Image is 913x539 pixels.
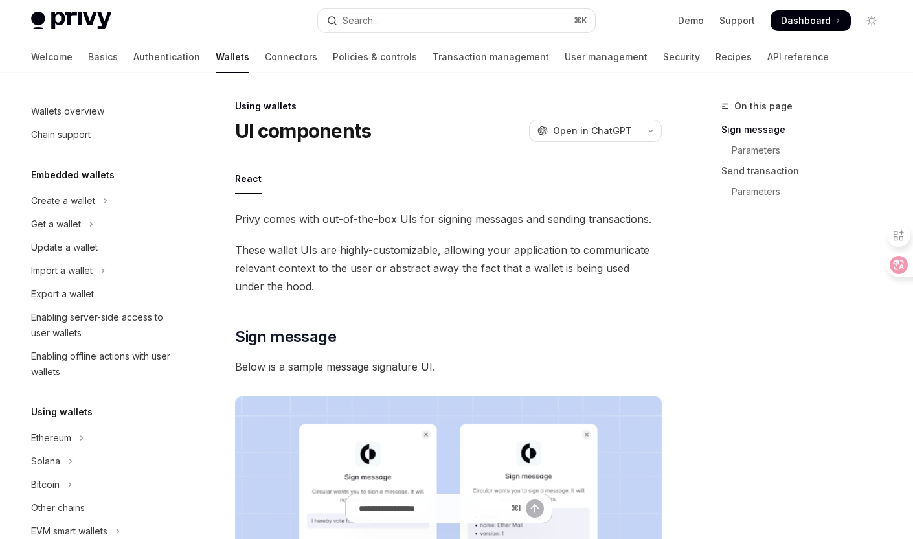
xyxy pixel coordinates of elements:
[88,41,118,73] a: Basics
[21,345,186,384] a: Enabling offline actions with user wallets
[359,494,506,523] input: Ask a question...
[21,189,186,212] button: Toggle Create a wallet section
[719,14,755,27] a: Support
[721,140,892,161] a: Parameters
[343,13,379,29] div: Search...
[31,430,71,446] div: Ethereum
[565,41,648,73] a: User management
[678,14,704,27] a: Demo
[721,181,892,202] a: Parameters
[31,193,95,209] div: Create a wallet
[31,41,73,73] a: Welcome
[31,500,85,516] div: Other chains
[235,241,662,295] span: These wallet UIs are highly-customizable, allowing your application to communicate relevant conte...
[721,119,892,140] a: Sign message
[21,426,186,450] button: Toggle Ethereum section
[21,100,186,123] a: Wallets overview
[31,404,93,420] h5: Using wallets
[529,120,640,142] button: Open in ChatGPT
[31,127,91,143] div: Chain support
[31,12,111,30] img: light logo
[31,310,179,341] div: Enabling server-side access to user wallets
[31,349,179,380] div: Enabling offline actions with user wallets
[734,98,793,114] span: On this page
[235,163,262,194] div: React
[767,41,829,73] a: API reference
[433,41,549,73] a: Transaction management
[21,123,186,146] a: Chain support
[216,41,249,73] a: Wallets
[31,104,104,119] div: Wallets overview
[663,41,700,73] a: Security
[21,259,186,282] button: Toggle Import a wallet section
[21,306,186,345] a: Enabling server-side access to user wallets
[235,210,662,228] span: Privy comes with out-of-the-box UIs for signing messages and sending transactions.
[721,161,892,181] a: Send transaction
[235,100,662,113] div: Using wallets
[318,9,594,32] button: Open search
[31,523,107,539] div: EVM smart wallets
[31,216,81,232] div: Get a wallet
[21,496,186,520] a: Other chains
[21,473,186,496] button: Toggle Bitcoin section
[31,263,93,279] div: Import a wallet
[31,167,115,183] h5: Embedded wallets
[333,41,417,73] a: Policies & controls
[21,282,186,306] a: Export a wallet
[553,124,632,137] span: Open in ChatGPT
[21,212,186,236] button: Toggle Get a wallet section
[21,450,186,473] button: Toggle Solana section
[716,41,752,73] a: Recipes
[526,499,544,518] button: Send message
[265,41,317,73] a: Connectors
[31,286,94,302] div: Export a wallet
[235,119,371,143] h1: UI components
[31,240,98,255] div: Update a wallet
[771,10,851,31] a: Dashboard
[861,10,882,31] button: Toggle dark mode
[21,236,186,259] a: Update a wallet
[31,453,60,469] div: Solana
[235,327,336,347] span: Sign message
[235,358,662,376] span: Below is a sample message signature UI.
[574,16,587,26] span: ⌘ K
[781,14,831,27] span: Dashboard
[133,41,200,73] a: Authentication
[31,477,60,492] div: Bitcoin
